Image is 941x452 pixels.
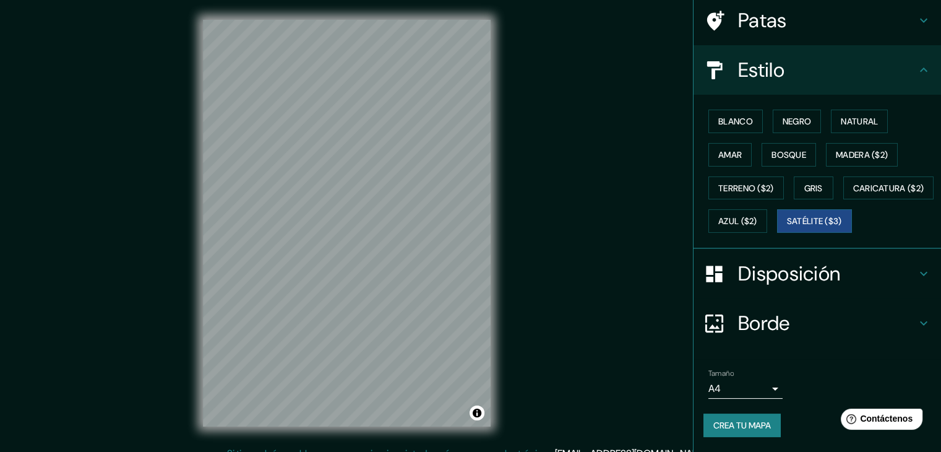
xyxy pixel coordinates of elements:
font: Natural [841,116,878,127]
font: Terreno ($2) [718,183,774,194]
div: Disposición [694,249,941,298]
font: Bosque [771,149,806,160]
button: Satélite ($3) [777,209,852,233]
button: Amar [708,143,752,167]
button: Blanco [708,110,763,133]
font: Amar [718,149,742,160]
font: Azul ($2) [718,216,757,227]
font: Tamaño [708,368,734,378]
font: Negro [783,116,812,127]
iframe: Lanzador de widgets de ayuda [831,404,927,438]
button: Terreno ($2) [708,176,784,200]
button: Caricatura ($2) [843,176,934,200]
button: Gris [794,176,833,200]
font: Caricatura ($2) [853,183,924,194]
font: Patas [738,7,787,33]
font: Disposición [738,261,840,287]
canvas: Mapa [203,20,491,427]
button: Negro [773,110,822,133]
div: Estilo [694,45,941,95]
button: Activar o desactivar atribución [470,406,484,420]
font: Borde [738,310,790,336]
font: A4 [708,382,721,395]
font: Estilo [738,57,784,83]
div: A4 [708,379,783,399]
button: Natural [831,110,888,133]
button: Madera ($2) [826,143,898,167]
font: Satélite ($3) [787,216,842,227]
div: Borde [694,298,941,348]
font: Blanco [718,116,753,127]
button: Crea tu mapa [703,414,781,437]
font: Gris [804,183,823,194]
font: Crea tu mapa [713,420,771,431]
button: Bosque [762,143,816,167]
font: Madera ($2) [836,149,888,160]
button: Azul ($2) [708,209,767,233]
